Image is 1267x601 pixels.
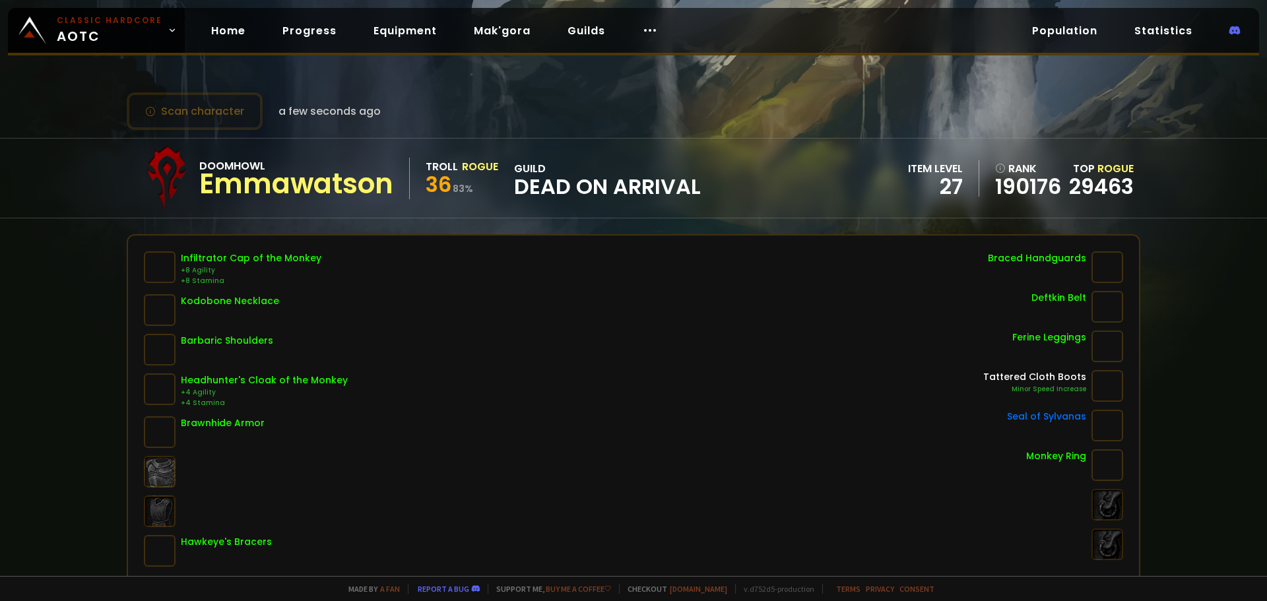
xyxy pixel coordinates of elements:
div: item level [908,160,963,177]
small: 83 % [453,182,473,195]
div: Emmawatson [199,174,393,194]
div: Brawnhide Armor [181,416,265,430]
div: Hawkeye's Bracers [181,535,272,549]
div: +8 Agility [181,265,321,276]
a: Report a bug [418,584,469,594]
a: Buy me a coffee [546,584,611,594]
div: +4 Stamina [181,398,348,408]
img: item-7413 [144,251,176,283]
a: Statistics [1124,17,1203,44]
div: +4 Agility [181,387,348,398]
img: item-5964 [144,334,176,365]
a: Classic HardcoreAOTC [8,8,185,53]
span: Dead On Arrival [514,177,701,197]
div: Barbaric Shoulders [181,334,273,348]
div: Seal of Sylvanas [1007,410,1086,424]
img: item-6748 [1091,449,1123,481]
span: Checkout [619,584,727,594]
button: Scan character [127,92,263,130]
span: a few seconds ago [278,103,381,119]
img: item-6690 [1091,331,1123,362]
div: Ferine Leggings [1012,331,1086,344]
a: Population [1022,17,1108,44]
span: Made by [341,584,400,594]
div: Rogue [462,158,498,175]
small: Classic Hardcore [57,15,162,26]
div: Deftkin Belt [1031,291,1086,305]
img: item-15354 [144,373,176,405]
a: Mak'gora [463,17,541,44]
div: Top [1069,160,1134,177]
a: Equipment [363,17,447,44]
div: guild [514,160,701,197]
span: v. d752d5 - production [735,584,814,594]
div: Doomhowl [199,158,393,174]
img: item-195 [1091,370,1123,402]
div: Braced Handguards [988,251,1086,265]
a: 29463 [1069,172,1134,201]
span: Rogue [1097,161,1134,176]
div: Tattered Cloth Boots [983,370,1086,384]
img: item-16659 [1091,291,1123,323]
img: item-15471 [144,416,176,448]
a: Terms [836,584,861,594]
img: item-15690 [144,294,176,326]
a: Consent [899,584,934,594]
img: item-14590 [144,535,176,567]
span: 36 [426,170,451,199]
a: Progress [272,17,347,44]
a: Privacy [866,584,894,594]
a: Home [201,17,256,44]
div: +8 Stamina [181,276,321,286]
a: a fan [380,584,400,594]
div: Monkey Ring [1026,449,1086,463]
div: rank [995,160,1061,177]
a: Guilds [557,17,616,44]
span: Support me, [488,584,611,594]
div: 27 [908,177,963,197]
div: Headhunter's Cloak of the Monkey [181,373,348,387]
img: item-6414 [1091,410,1123,441]
img: item-6784 [1091,251,1123,283]
a: 190176 [995,177,1061,197]
div: Infiltrator Cap of the Monkey [181,251,321,265]
div: Troll [426,158,458,175]
span: AOTC [57,15,162,46]
div: Kodobone Necklace [181,294,279,308]
a: [DOMAIN_NAME] [670,584,727,594]
div: Minor Speed Increase [983,384,1086,395]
